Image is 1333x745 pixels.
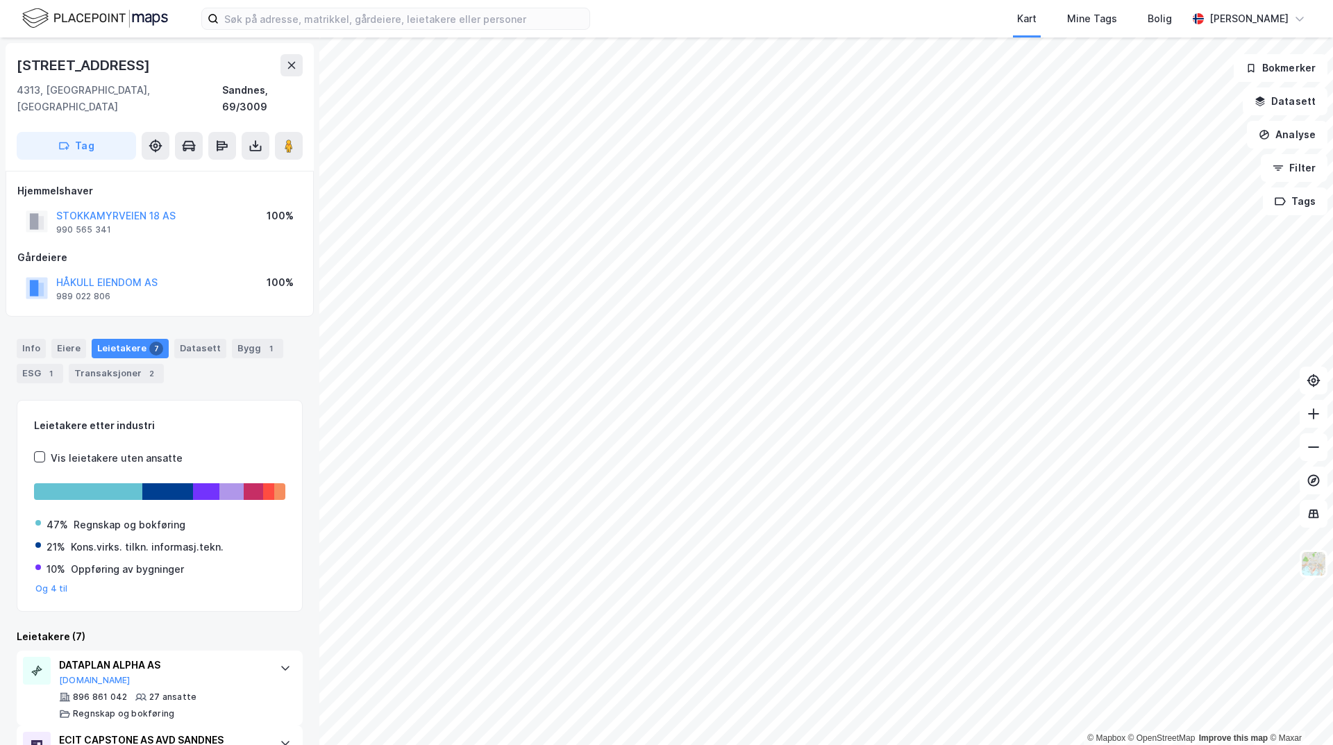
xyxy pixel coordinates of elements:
div: Kontrollprogram for chat [1264,678,1333,745]
div: Regnskap og bokføring [74,517,185,533]
div: 1 [264,342,278,355]
div: Vis leietakere uten ansatte [51,450,183,467]
div: 100% [267,274,294,291]
div: Regnskap og bokføring [73,708,174,719]
div: Leietakere [92,339,169,358]
div: [PERSON_NAME] [1209,10,1289,27]
div: Hjemmelshaver [17,183,302,199]
img: Z [1300,551,1327,577]
div: 7 [149,342,163,355]
div: 4313, [GEOGRAPHIC_DATA], [GEOGRAPHIC_DATA] [17,82,222,115]
div: 989 022 806 [56,291,110,302]
a: OpenStreetMap [1128,733,1196,743]
div: Oppføring av bygninger [71,561,184,578]
div: Mine Tags [1067,10,1117,27]
div: Info [17,339,46,358]
div: Transaksjoner [69,364,164,383]
div: 896 861 042 [73,692,127,703]
div: Gårdeiere [17,249,302,266]
a: Improve this map [1199,733,1268,743]
iframe: Chat Widget [1264,678,1333,745]
div: 21% [47,539,65,555]
a: Mapbox [1087,733,1125,743]
div: 990 565 341 [56,224,111,235]
div: 1 [44,367,58,380]
div: 27 ansatte [149,692,196,703]
div: 10% [47,561,65,578]
div: Kons.virks. tilkn. informasj.tekn. [71,539,224,555]
img: logo.f888ab2527a4732fd821a326f86c7f29.svg [22,6,168,31]
div: Leietakere (7) [17,628,303,645]
div: Eiere [51,339,86,358]
div: Bolig [1148,10,1172,27]
input: Søk på adresse, matrikkel, gårdeiere, leietakere eller personer [219,8,589,29]
div: Bygg [232,339,283,358]
div: 100% [267,208,294,224]
div: Leietakere etter industri [34,417,285,434]
button: Tags [1263,187,1327,215]
div: Datasett [174,339,226,358]
button: Tag [17,132,136,160]
div: 2 [144,367,158,380]
div: [STREET_ADDRESS] [17,54,153,76]
div: ESG [17,364,63,383]
div: 47% [47,517,68,533]
button: Datasett [1243,87,1327,115]
div: DATAPLAN ALPHA AS [59,657,266,673]
button: Filter [1261,154,1327,182]
div: Kart [1017,10,1037,27]
button: Bokmerker [1234,54,1327,82]
button: [DOMAIN_NAME] [59,675,131,686]
button: Og 4 til [35,583,68,594]
div: Sandnes, 69/3009 [222,82,303,115]
button: Analyse [1247,121,1327,149]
